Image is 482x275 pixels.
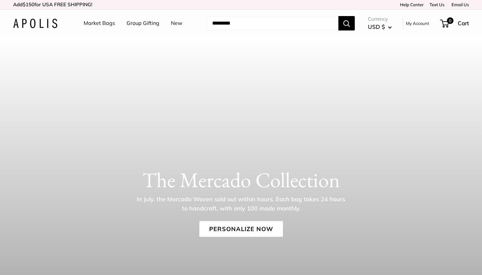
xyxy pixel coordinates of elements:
[127,18,159,28] a: Group Gifting
[368,22,392,32] button: USD $
[13,19,57,28] img: Apolis
[134,194,348,213] p: In July, the Mercado Woven sold out within hours. Each bag takes 24 hours to handcraft, with only...
[368,23,385,30] span: USD $
[441,18,469,29] a: 0 Cart
[338,16,355,30] button: Search
[13,167,469,192] h1: The Mercado Collection
[207,16,338,30] input: Search...
[449,2,469,7] a: Email Us
[23,1,34,8] span: $150
[171,18,182,28] a: New
[430,2,444,7] a: Text Us
[368,14,392,24] span: Currency
[199,221,283,237] a: Personalize Now
[447,17,453,24] span: 0
[458,20,469,27] span: Cart
[84,18,115,28] a: Market Bags
[398,2,424,7] a: Help Center
[406,19,429,27] a: My Account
